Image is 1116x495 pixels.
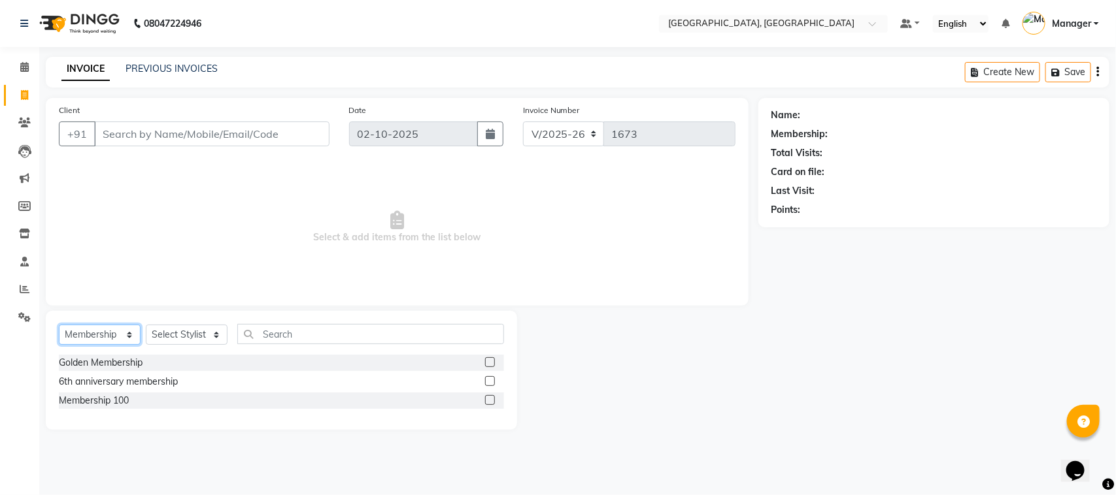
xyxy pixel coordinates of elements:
[771,203,801,217] div: Points:
[771,108,801,122] div: Name:
[59,104,80,116] label: Client
[59,121,95,146] button: +91
[126,63,218,74] a: PREVIOUS INVOICES
[1061,443,1103,482] iframe: chat widget
[59,162,736,293] span: Select & add items from the list below
[1052,17,1091,31] span: Manager
[1023,12,1045,35] img: Manager
[94,121,330,146] input: Search by Name/Mobile/Email/Code
[144,5,201,42] b: 08047224946
[1045,62,1091,82] button: Save
[523,104,580,116] label: Invoice Number
[237,324,504,344] input: Search
[33,5,123,42] img: logo
[349,104,367,116] label: Date
[965,62,1040,82] button: Create New
[59,394,129,407] div: Membership 100
[771,184,815,198] div: Last Visit:
[61,57,110,81] a: INVOICE
[771,127,828,141] div: Membership:
[59,375,178,389] div: 6th anniversary membership
[59,356,143,370] div: Golden Membership
[771,165,825,179] div: Card on file:
[771,146,823,160] div: Total Visits:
